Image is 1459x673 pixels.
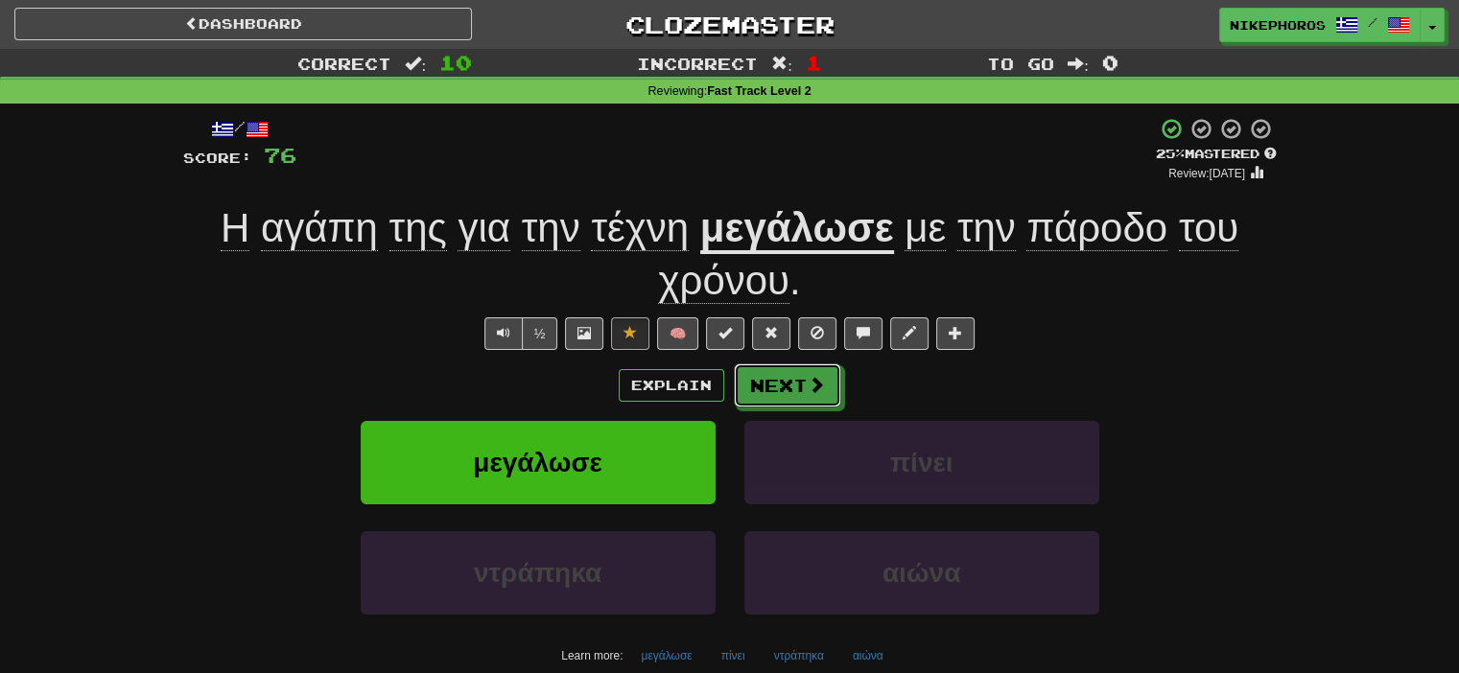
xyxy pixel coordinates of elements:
[405,56,426,72] span: :
[1168,167,1245,180] small: Review: [DATE]
[744,531,1099,615] button: αιώνα
[1156,146,1277,163] div: Mastered
[957,205,1016,251] span: την
[221,205,249,251] span: Η
[458,205,510,251] span: για
[481,317,558,350] div: Text-to-speech controls
[1068,56,1089,72] span: :
[637,54,758,73] span: Incorrect
[798,317,836,350] button: Ignore sentence (alt+i)
[657,317,698,350] button: 🧠
[806,51,822,74] span: 1
[484,317,523,350] button: Play sentence audio (ctl+space)
[297,54,391,73] span: Correct
[882,558,960,588] span: αιώνα
[734,363,841,407] button: Next
[658,258,789,304] span: χρόνου
[1156,146,1185,161] span: 25 %
[842,641,894,670] button: αιώνα
[711,641,756,670] button: πίνει
[473,448,602,477] span: μεγάλωσε
[700,205,894,254] u: μεγάλωσε
[183,117,296,141] div: /
[1230,16,1326,34] span: Nikephoros
[14,8,472,40] a: Dashboard
[1026,205,1167,251] span: πάροδο
[361,531,716,615] button: ντράπηκα
[361,421,716,504] button: μεγάλωσε
[183,150,252,166] span: Score:
[707,84,812,98] strong: Fast Track Level 2
[987,54,1054,73] span: To go
[905,205,946,251] span: με
[522,205,580,251] span: την
[439,51,472,74] span: 10
[474,558,601,588] span: ντράπηκα
[619,369,724,402] button: Explain
[1219,8,1421,42] a: Nikephoros /
[890,317,929,350] button: Edit sentence (alt+d)
[752,317,790,350] button: Reset to 0% Mastered (alt+r)
[1179,205,1238,251] span: του
[1368,15,1377,29] span: /
[565,317,603,350] button: Show image (alt+x)
[501,8,958,41] a: Clozemaster
[764,641,835,670] button: ντράπηκα
[389,205,447,251] span: της
[561,649,623,662] small: Learn more:
[844,317,882,350] button: Discuss sentence (alt+u)
[522,317,558,350] button: ½
[771,56,792,72] span: :
[658,205,1238,304] span: .
[936,317,975,350] button: Add to collection (alt+a)
[611,317,649,350] button: Unfavorite sentence (alt+f)
[890,448,953,477] span: πίνει
[630,641,702,670] button: μεγάλωσε
[744,421,1099,504] button: πίνει
[1102,51,1118,74] span: 0
[706,317,744,350] button: Set this sentence to 100% Mastered (alt+m)
[591,205,689,251] span: τέχνη
[264,143,296,167] span: 76
[261,205,378,251] span: αγάπη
